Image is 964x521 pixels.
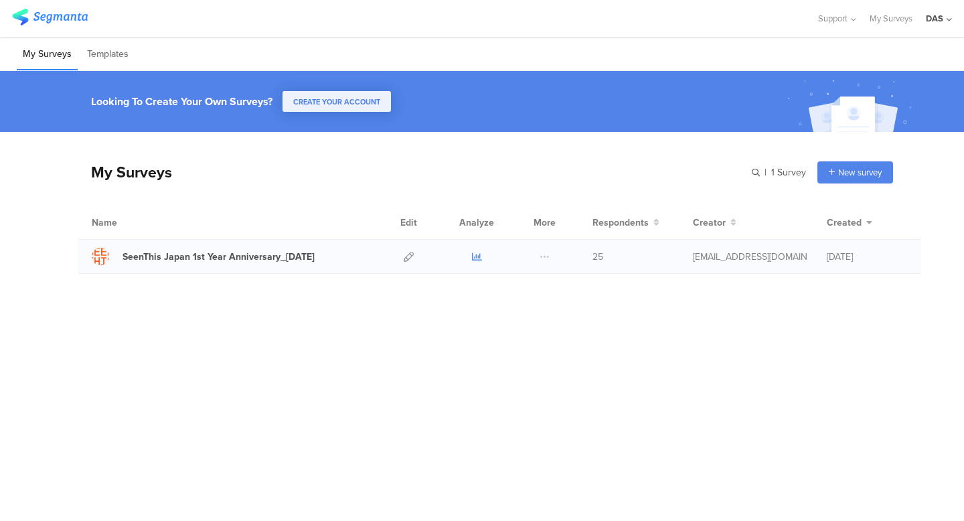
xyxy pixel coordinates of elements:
span: Created [827,216,862,230]
span: CREATE YOUR ACCOUNT [293,96,380,107]
div: t.udagawa@accelerators.jp [693,250,807,264]
span: Support [818,12,848,25]
div: Name [92,216,172,230]
span: Respondents [592,216,649,230]
div: Edit [394,206,423,239]
li: Templates [81,39,135,70]
div: SeenThis Japan 1st Year Anniversary_9/10/2025 [123,250,315,264]
button: CREATE YOUR ACCOUNT [283,91,391,112]
div: Looking To Create Your Own Surveys? [91,94,272,109]
div: Analyze [457,206,497,239]
span: Creator [693,216,726,230]
div: More [530,206,559,239]
button: Created [827,216,872,230]
img: create_account_image.svg [783,75,920,136]
span: | [762,165,769,179]
button: Respondents [592,216,659,230]
div: DAS [926,12,943,25]
span: New survey [838,166,882,179]
li: My Surveys [17,39,78,70]
button: Creator [693,216,736,230]
a: SeenThis Japan 1st Year Anniversary_[DATE] [92,248,315,265]
div: [DATE] [827,250,907,264]
div: My Surveys [78,161,172,183]
span: 1 Survey [771,165,806,179]
span: 25 [592,250,603,264]
img: segmanta logo [12,9,88,25]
